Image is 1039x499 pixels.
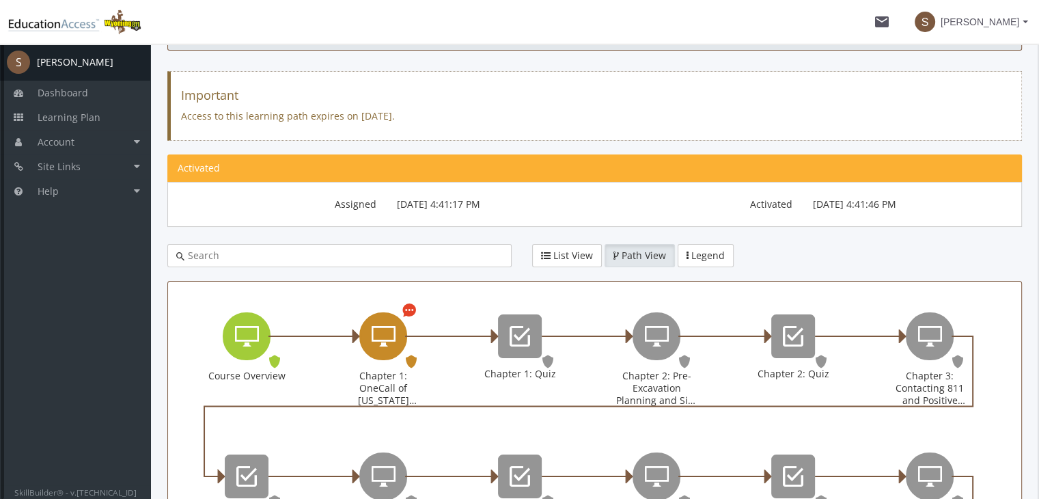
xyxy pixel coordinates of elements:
[889,370,971,407] div: Chapter 3: Contacting 811 and Positive Response
[342,370,424,407] div: Chapter 1: OneCall of [US_STATE] Introduction
[915,12,935,32] span: S
[38,111,100,124] span: Learning Plan
[725,292,861,432] div: Chapter 2: Quiz
[38,185,59,198] span: Help
[315,292,452,432] div: Chapter 1: OneCall of Wyoming Introduction
[588,292,725,432] div: Chapter 2: Pre-Excavation Planning and Site Preparation
[178,161,220,174] span: Activated
[181,109,1011,123] p: Access to this learning path expires on [DATE].
[479,368,561,380] div: Chapter 1: Quiz
[595,193,803,211] label: Activated
[874,14,890,30] mat-icon: mail
[38,86,88,99] span: Dashboard
[178,193,387,211] label: Assigned
[813,193,1001,216] p: [DATE] 4:41:46 PM
[622,249,666,262] span: Path View
[452,292,588,432] div: Chapter 1: Quiz
[615,370,697,407] div: Chapter 2: Pre-Excavation Planning and Site Preparation
[37,55,113,69] div: [PERSON_NAME]
[38,135,74,148] span: Account
[941,10,1019,34] span: [PERSON_NAME]
[184,249,503,262] input: Search
[14,487,137,498] small: SkillBuilder® - v.[TECHNICAL_ID]
[181,89,1011,103] h4: Important
[397,193,585,216] p: [DATE] 4:41:17 PM
[38,160,81,173] span: Site Links
[206,370,288,382] div: Course Overview
[178,292,315,432] div: Course Overview
[553,249,593,262] span: List View
[7,51,30,74] span: S
[691,249,725,262] span: Legend
[752,368,834,380] div: Chapter 2: Quiz
[167,154,1022,227] section: Learning Path Information
[861,292,998,432] div: Chapter 3: Contacting 811 and Positive Response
